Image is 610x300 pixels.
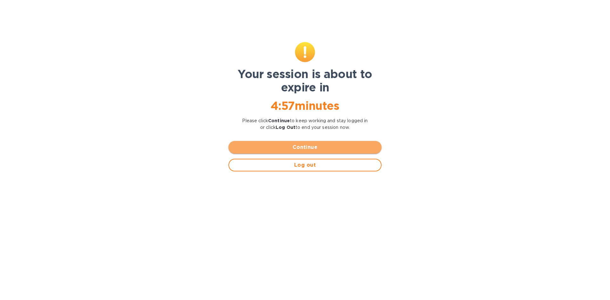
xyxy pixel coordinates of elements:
[228,159,382,171] button: Log out
[234,143,376,151] span: Continue
[228,141,382,154] button: Continue
[228,117,382,131] p: Please click to keep working and stay logged in or click to end your session now.
[276,125,295,130] b: Log Out
[228,99,382,112] h1: 4 : 57 minutes
[234,161,376,169] span: Log out
[268,118,290,123] b: Continue
[228,67,382,94] h1: Your session is about to expire in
